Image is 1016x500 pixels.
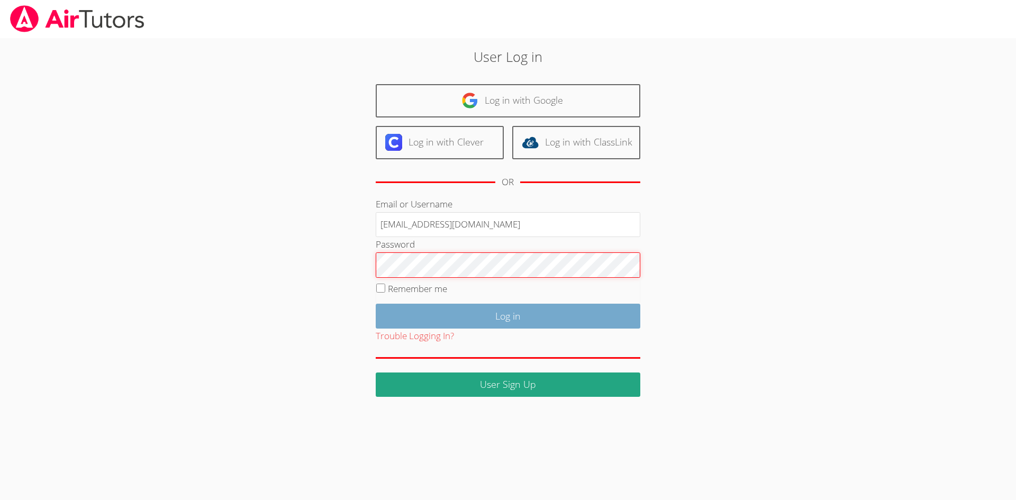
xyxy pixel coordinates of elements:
a: Log in with Google [376,84,640,117]
img: classlink-logo-d6bb404cc1216ec64c9a2012d9dc4662098be43eaf13dc465df04b49fa7ab582.svg [522,134,539,151]
a: Log in with Clever [376,126,504,159]
a: User Sign Up [376,372,640,397]
label: Password [376,238,415,250]
img: airtutors_banner-c4298cdbf04f3fff15de1276eac7730deb9818008684d7c2e4769d2f7ddbe033.png [9,5,146,32]
img: google-logo-50288ca7cdecda66e5e0955fdab243c47b7ad437acaf1139b6f446037453330a.svg [461,92,478,109]
label: Remember me [388,283,447,295]
img: clever-logo-6eab21bc6e7a338710f1a6ff85c0baf02591cd810cc4098c63d3a4b26e2feb20.svg [385,134,402,151]
button: Trouble Logging In? [376,329,454,344]
h2: User Log in [234,47,783,67]
div: OR [502,175,514,190]
input: Log in [376,304,640,329]
label: Email or Username [376,198,452,210]
a: Log in with ClassLink [512,126,640,159]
